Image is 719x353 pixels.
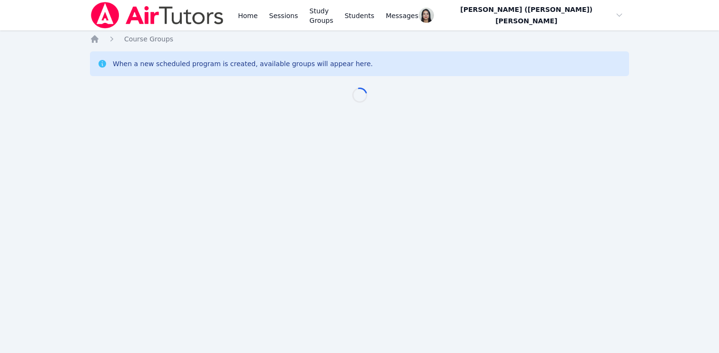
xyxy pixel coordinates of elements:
[124,35,173,43] span: Course Groups
[386,11,419,20] span: Messages
[90,34,629,44] nav: Breadcrumb
[90,2,225,29] img: Air Tutors
[113,59,373,69] div: When a new scheduled program is created, available groups will appear here.
[124,34,173,44] a: Course Groups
